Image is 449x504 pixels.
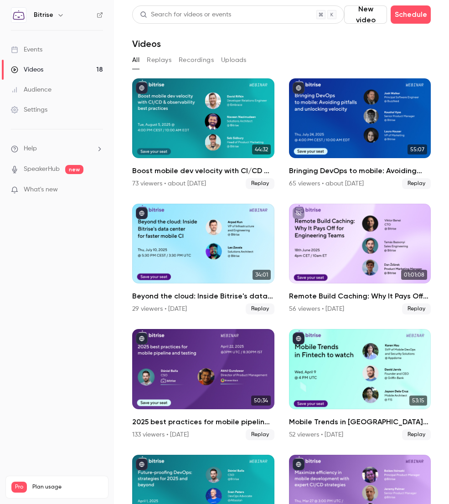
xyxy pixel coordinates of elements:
span: Replay [246,178,274,189]
div: Settings [11,105,47,114]
a: SpeakerHub [24,165,60,174]
button: unpublished [293,207,304,219]
div: 56 viewers • [DATE] [289,304,344,314]
button: published [136,458,148,470]
button: published [293,82,304,94]
h1: Videos [132,38,161,49]
a: 55:07Bringing DevOps to mobile: Avoiding pitfalls and unlocking velocity65 viewers • about [DATE]... [289,78,431,189]
a: 53:15Mobile Trends in [GEOGRAPHIC_DATA] to watch52 viewers • [DATE]Replay [289,329,431,440]
li: Remote Build Caching: Why It Pays Off for Engineering Teams [289,204,431,314]
li: Bringing DevOps to mobile: Avoiding pitfalls and unlocking velocity [289,78,431,189]
button: published [136,82,148,94]
div: Videos [11,65,43,74]
button: Schedule [391,5,431,24]
button: Uploads [221,53,247,67]
li: Boost mobile dev velocity with CI/CD & observability best practices [132,78,274,189]
span: 44:32 [252,144,271,154]
div: Audience [11,85,52,94]
button: Replays [147,53,171,67]
span: 34:01 [253,270,271,280]
div: 65 viewers • about [DATE] [289,179,364,188]
img: Bitrise [11,8,26,22]
div: 133 viewers • [DATE] [132,430,189,439]
h2: Beyond the cloud: Inside Bitrise's data center for faster mobile CI [132,291,274,302]
span: Replay [246,303,274,314]
button: published [293,458,304,470]
button: published [136,207,148,219]
span: 50:34 [251,396,271,406]
a: 50:342025 best practices for mobile pipeline and testing133 viewers • [DATE]Replay [132,329,274,440]
h2: Mobile Trends in [GEOGRAPHIC_DATA] to watch [289,417,431,427]
div: Events [11,45,42,54]
span: Replay [402,429,431,440]
button: New video [344,5,387,24]
div: 73 viewers • about [DATE] [132,179,206,188]
button: published [293,333,304,345]
li: Mobile Trends in Fintech to watch [289,329,431,440]
button: All [132,53,139,67]
span: Plan usage [32,483,103,491]
div: Search for videos or events [140,10,231,20]
span: 55:07 [408,144,427,154]
a: 01:01:08Remote Build Caching: Why It Pays Off for Engineering Teams56 viewers • [DATE]Replay [289,204,431,314]
h2: Boost mobile dev velocity with CI/CD & observability best practices [132,165,274,176]
iframe: Noticeable Trigger [92,186,103,194]
span: Replay [402,178,431,189]
h6: Bitrise [34,10,53,20]
a: 34:01Beyond the cloud: Inside Bitrise's data center for faster mobile CI29 viewers • [DATE]Replay [132,204,274,314]
li: Beyond the cloud: Inside Bitrise's data center for faster mobile CI [132,204,274,314]
section: Videos [132,5,431,499]
span: Help [24,144,37,154]
button: Recordings [179,53,214,67]
h2: 2025 best practices for mobile pipeline and testing [132,417,274,427]
span: Replay [246,429,274,440]
h2: Bringing DevOps to mobile: Avoiding pitfalls and unlocking velocity [289,165,431,176]
div: 29 viewers • [DATE] [132,304,187,314]
span: Pro [11,482,27,493]
h2: Remote Build Caching: Why It Pays Off for Engineering Teams [289,291,431,302]
div: 52 viewers • [DATE] [289,430,343,439]
span: Replay [402,303,431,314]
span: new [65,165,83,174]
span: 53:15 [409,396,427,406]
button: published [136,333,148,345]
span: What's new [24,185,58,195]
a: 44:32Boost mobile dev velocity with CI/CD & observability best practices73 viewers • about [DATE]... [132,78,274,189]
span: 01:01:08 [401,270,427,280]
li: 2025 best practices for mobile pipeline and testing [132,329,274,440]
li: help-dropdown-opener [11,144,103,154]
